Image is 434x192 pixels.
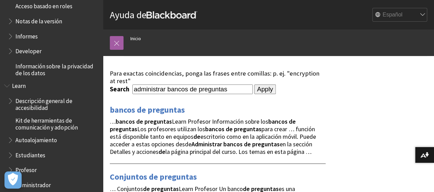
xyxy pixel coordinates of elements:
input: Apply [254,84,276,94]
strong: preguntas [234,125,261,133]
span: Administrador [15,179,51,189]
strong: bancos [205,125,224,133]
span: Learn [12,80,26,89]
strong: bancos [268,117,288,125]
span: … Learn Profesor Información sobre los Los profesores utilizan los para crear … función está disp... [110,117,316,155]
a: Ayuda deBlackboard [110,9,197,21]
a: Conjuntos de preguntas [110,171,197,182]
strong: de [289,117,296,125]
strong: de [244,140,251,148]
strong: preguntas [110,125,137,133]
span: Profesor [15,164,37,173]
select: Site Language Selector [373,8,427,22]
button: Abrir preferencias [4,171,22,189]
span: Developer [15,45,42,55]
strong: de [193,133,200,140]
span: Kit de herramientas de comunicación y adopción [15,115,98,131]
strong: de [136,117,143,125]
strong: de [159,148,165,156]
div: Para exactas coincidencias, ponga las frases entre comillas: p. ej. "encryption at rest" [110,70,326,84]
strong: preguntas [144,117,172,125]
span: Notas de la versión [15,15,62,25]
strong: bancos [223,140,243,148]
strong: preguntas [252,140,280,148]
span: Informes [15,31,38,40]
strong: bancos [116,117,135,125]
a: Inicio [130,34,141,43]
strong: de [226,125,233,133]
a: bancos de preguntas [110,104,185,115]
strong: Administrar [191,140,222,148]
span: Acceso basado en roles [15,1,72,10]
label: Search [110,85,131,93]
span: Autoalojamiento [15,134,57,144]
span: Descripción general de accesibilidad [15,95,98,111]
strong: Blackboard [146,11,197,19]
span: Estudiantes [15,149,45,159]
span: Información sobre la privacidad de los datos [15,60,98,77]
